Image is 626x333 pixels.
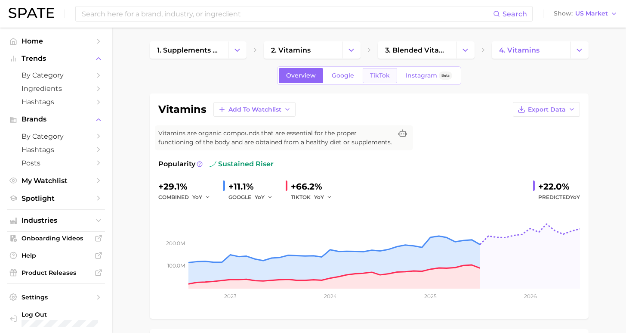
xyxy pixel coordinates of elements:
span: TikTok [370,72,390,79]
button: Add to Watchlist [213,102,296,117]
span: YoY [314,193,324,201]
span: Product Releases [22,269,90,277]
a: InstagramBeta [398,68,459,83]
a: Settings [7,291,105,304]
span: Beta [441,72,450,79]
button: Change Category [456,41,475,59]
span: Posts [22,159,90,167]
span: 1. supplements & ingestibles [157,46,221,54]
a: 4. vitamins [492,41,570,59]
span: 2. vitamins [271,46,311,54]
tspan: 2023 [224,293,236,299]
span: 3. blended vitamins & minerals [385,46,449,54]
a: Hashtags [7,143,105,156]
a: Log out. Currently logged in with e-mail alyssa@spate.nyc. [7,308,105,330]
span: Log Out [22,311,98,318]
button: Industries [7,214,105,227]
button: Change Category [570,41,589,59]
span: by Category [22,132,90,140]
span: Overview [286,72,316,79]
a: Hashtags [7,95,105,109]
a: Spotlight [7,192,105,205]
div: combined [158,192,216,202]
a: Home [7,34,105,48]
a: TikTok [363,68,397,83]
tspan: 2025 [424,293,437,299]
div: TIKTOK [291,192,338,202]
button: YoY [255,192,273,202]
span: Predicted [538,192,580,202]
h1: vitamins [158,104,207,115]
span: Onboarding Videos [22,234,90,242]
span: 4. vitamins [499,46,540,54]
button: Trends [7,52,105,65]
span: Popularity [158,159,195,169]
tspan: 2026 [524,293,537,299]
span: US Market [575,11,608,16]
a: Google [324,68,361,83]
a: by Category [7,130,105,143]
span: Home [22,37,90,45]
span: Help [22,252,90,259]
a: Ingredients [7,82,105,95]
span: Export Data [528,106,566,113]
div: +29.1% [158,180,216,193]
a: Posts [7,156,105,170]
button: Change Category [342,41,361,59]
a: 2. vitamins [264,41,342,59]
span: Vitamins are organic compounds that are essential for the proper functioning of the body and are ... [158,129,392,147]
span: Show [554,11,573,16]
a: 3. blended vitamins & minerals [378,41,456,59]
span: Instagram [406,72,437,79]
a: Help [7,249,105,262]
div: +11.1% [228,180,279,193]
span: Spotlight [22,194,90,202]
button: Brands [7,113,105,126]
span: YoY [570,194,580,200]
div: +22.0% [538,180,580,193]
input: Search here for a brand, industry, or ingredient [81,6,493,21]
span: Brands [22,115,90,123]
a: My Watchlist [7,174,105,187]
button: ShowUS Market [552,8,620,19]
span: Hashtags [22,146,90,154]
span: Add to Watchlist [228,106,281,113]
span: Google [332,72,354,79]
tspan: 2024 [324,293,336,299]
span: Search [503,10,527,18]
img: SPATE [9,8,54,18]
span: Trends [22,55,90,62]
button: Change Category [228,41,247,59]
span: Settings [22,293,90,301]
span: YoY [192,193,202,201]
a: Onboarding Videos [7,232,105,245]
button: YoY [192,192,211,202]
a: Overview [279,68,323,83]
span: My Watchlist [22,177,90,185]
span: by Category [22,71,90,79]
button: Export Data [513,102,580,117]
span: YoY [255,193,265,201]
a: by Category [7,68,105,82]
div: GOOGLE [228,192,279,202]
span: Ingredients [22,84,90,93]
a: 1. supplements & ingestibles [150,41,228,59]
span: Hashtags [22,98,90,106]
button: YoY [314,192,333,202]
img: sustained riser [210,161,216,168]
span: Industries [22,217,90,224]
span: sustained riser [210,159,274,169]
div: +66.2% [291,180,338,193]
a: Product Releases [7,266,105,279]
